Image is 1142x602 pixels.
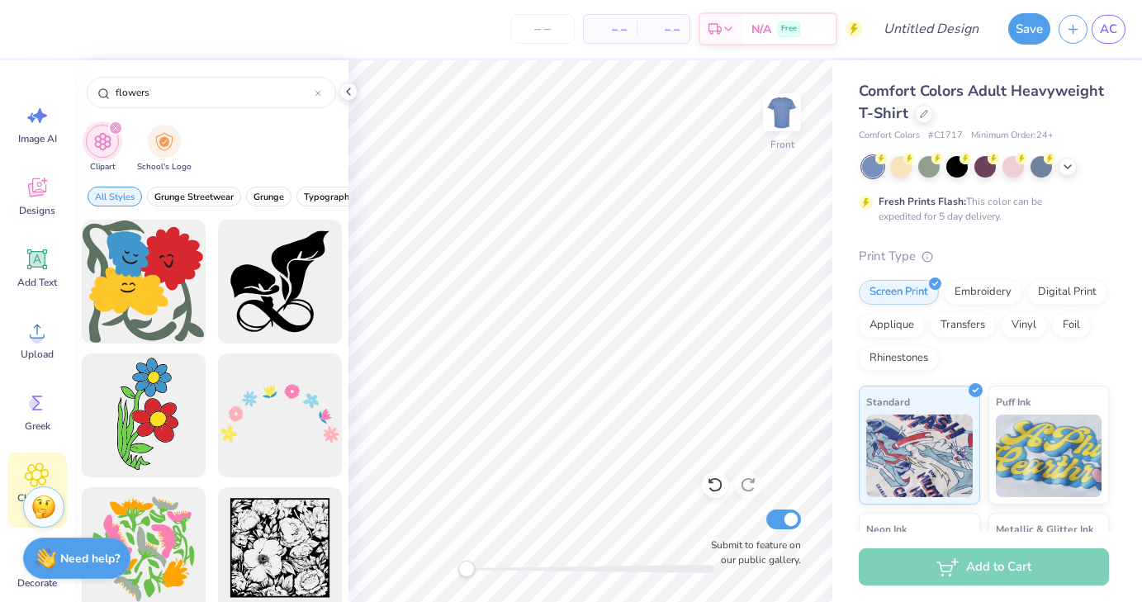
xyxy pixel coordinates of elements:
div: Digital Print [1027,280,1107,305]
div: Rhinestones [859,346,939,371]
span: Neon Ink [866,520,907,538]
div: Foil [1052,313,1091,338]
span: Image AI [18,132,57,145]
span: Decorate [17,576,57,590]
button: filter button [246,187,291,206]
strong: Need help? [60,551,120,566]
div: Transfers [930,313,996,338]
button: filter button [296,187,362,206]
img: Standard [866,415,973,497]
div: Embroidery [944,280,1022,305]
span: Standard [866,393,910,410]
span: Designs [19,204,55,217]
button: filter button [137,125,192,173]
span: Free [781,23,797,35]
img: Puff Ink [996,415,1102,497]
label: Submit to feature on our public gallery. [702,538,801,567]
img: Front [765,96,798,129]
input: – – [510,14,575,44]
span: Grunge Streetwear [154,191,234,203]
div: Vinyl [1001,313,1047,338]
div: Front [770,137,794,152]
span: – – [647,21,680,38]
span: Minimum Order: 24 + [971,129,1054,143]
span: Upload [21,348,54,361]
span: Grunge [254,191,284,203]
span: Greek [25,420,50,433]
span: School's Logo [137,161,192,173]
span: All Styles [95,191,135,203]
div: Print Type [859,247,1109,266]
input: Untitled Design [870,12,992,45]
span: # C1717 [928,129,963,143]
button: Save [1008,13,1050,45]
span: Add Text [17,276,57,289]
input: Try "Stars" [114,84,315,101]
span: Clipart [90,161,116,173]
img: Clipart Image [93,132,112,151]
div: This color can be expedited for 5 day delivery. [879,194,1082,224]
div: Applique [859,313,925,338]
span: AC [1100,20,1117,39]
span: Metallic & Glitter Ink [996,520,1093,538]
span: Comfort Colors [859,129,920,143]
button: filter button [147,187,241,206]
a: AC [1092,15,1125,44]
img: School's Logo Image [155,132,173,151]
span: Clipart & logos [10,491,64,518]
div: Accessibility label [458,561,475,577]
div: filter for School's Logo [137,125,192,173]
button: filter button [88,187,142,206]
button: filter button [86,125,119,173]
strong: Fresh Prints Flash: [879,195,966,208]
div: Screen Print [859,280,939,305]
div: filter for Clipart [86,125,119,173]
span: Comfort Colors Adult Heavyweight T-Shirt [859,81,1104,123]
span: N/A [751,21,771,38]
span: Typography [304,191,354,203]
span: Puff Ink [996,393,1031,410]
span: – – [594,21,627,38]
